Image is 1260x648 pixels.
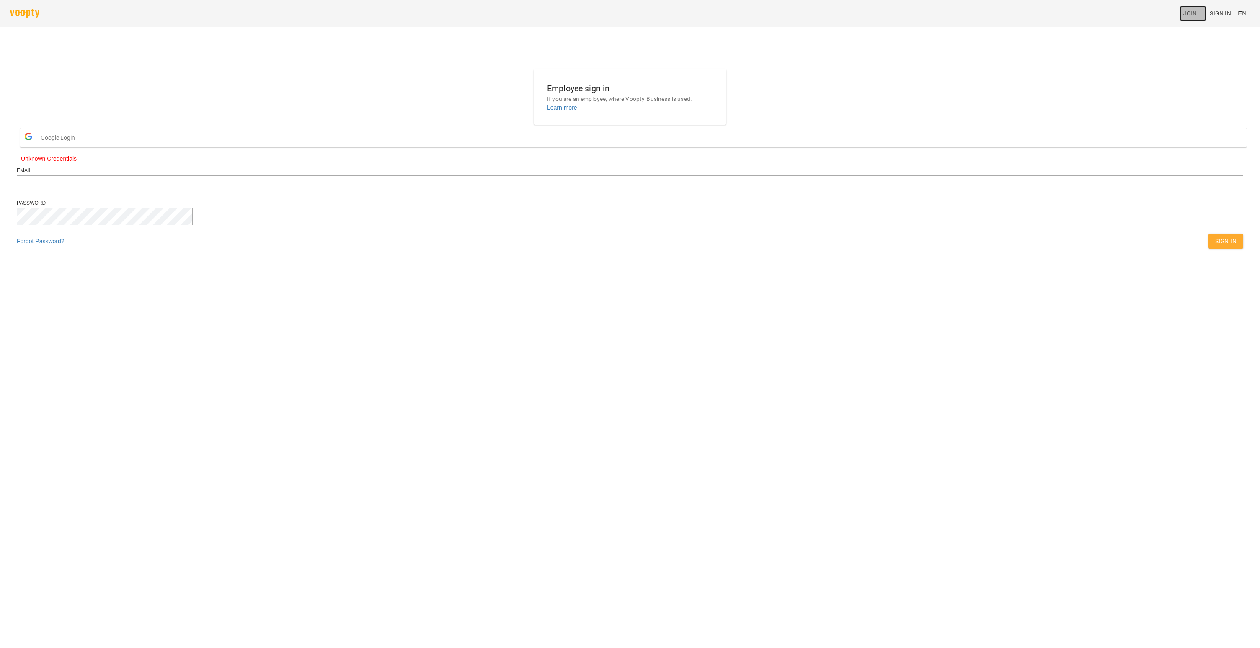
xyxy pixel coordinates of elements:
[17,167,1243,174] div: Email
[1215,236,1237,246] span: Sign In
[17,200,1243,207] div: Password
[547,82,713,95] h6: Employee sign in
[547,95,713,103] p: If you are an employee, where Voopty-Business is used.
[547,104,577,111] a: Learn more
[1183,8,1197,18] span: Join
[20,128,1247,147] button: Google Login
[41,129,79,146] span: Google Login
[1206,6,1234,21] a: Sign In
[1180,6,1206,21] a: Join
[1208,234,1243,249] button: Sign In
[540,75,720,118] button: Employee sign inIf you are an employee, where Voopty-Business is used.Learn more
[1238,9,1247,18] span: EN
[1234,5,1250,21] button: EN
[10,9,39,18] img: voopty.png
[1210,8,1231,18] span: Sign In
[17,238,65,244] a: Forgot Password?
[21,154,1239,163] span: Unknown Credentials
